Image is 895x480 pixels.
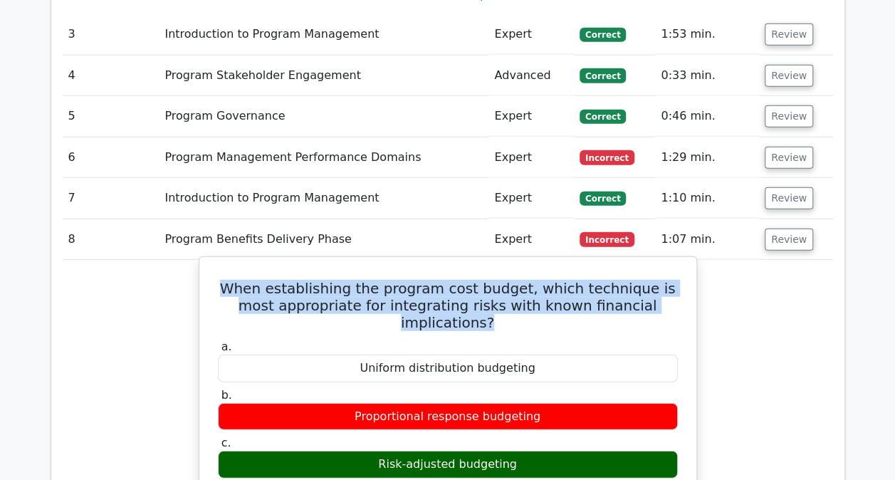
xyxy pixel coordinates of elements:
td: Expert [488,178,574,219]
td: 0:33 min. [655,56,759,96]
button: Review [765,147,813,169]
td: Introduction to Program Management [159,178,488,219]
div: Proportional response budgeting [218,403,678,431]
td: Program Management Performance Domains [159,137,488,178]
span: Incorrect [580,150,634,165]
td: 8 [63,219,159,260]
span: Incorrect [580,232,634,246]
button: Review [765,187,813,209]
span: Correct [580,110,626,124]
td: Program Stakeholder Engagement [159,56,488,96]
td: Advanced [488,56,574,96]
td: 3 [63,14,159,55]
td: 5 [63,96,159,137]
td: Expert [488,219,574,260]
td: 1:29 min. [655,137,759,178]
button: Review [765,65,813,87]
div: Uniform distribution budgeting [218,355,678,382]
td: 1:07 min. [655,219,759,260]
span: Correct [580,192,626,206]
td: Program Benefits Delivery Phase [159,219,488,260]
td: Program Governance [159,96,488,137]
button: Review [765,105,813,127]
span: b. [221,388,232,402]
td: Expert [488,137,574,178]
span: Correct [580,28,626,42]
td: Expert [488,14,574,55]
span: a. [221,340,232,353]
td: 0:46 min. [655,96,759,137]
td: 1:53 min. [655,14,759,55]
span: c. [221,436,231,449]
td: Expert [488,96,574,137]
button: Review [765,24,813,46]
td: 7 [63,178,159,219]
td: 6 [63,137,159,178]
td: Introduction to Program Management [159,14,488,55]
h5: When establishing the program cost budget, which technique is most appropriate for integrating ri... [216,280,679,331]
span: Correct [580,68,626,83]
td: 4 [63,56,159,96]
div: Risk-adjusted budgeting [218,451,678,479]
button: Review [765,229,813,251]
td: 1:10 min. [655,178,759,219]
